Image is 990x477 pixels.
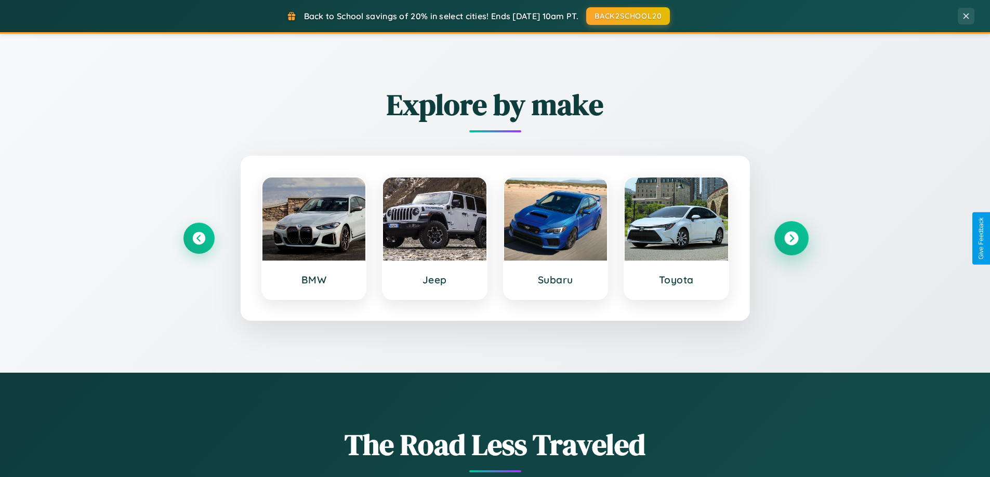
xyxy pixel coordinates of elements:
[393,274,476,286] h3: Jeep
[183,425,807,465] h1: The Road Less Traveled
[304,11,578,21] span: Back to School savings of 20% in select cities! Ends [DATE] 10am PT.
[978,217,985,260] div: Give Feedback
[635,274,718,286] h3: Toyota
[183,85,807,125] h2: Explore by make
[586,7,670,25] button: BACK2SCHOOL20
[514,274,597,286] h3: Subaru
[273,274,355,286] h3: BMW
